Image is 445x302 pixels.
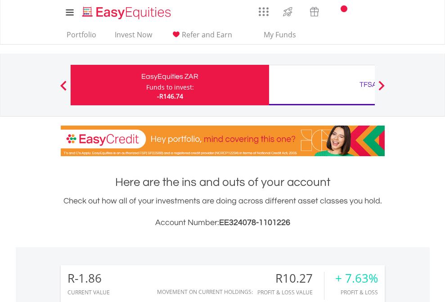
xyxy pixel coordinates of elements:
img: EasyCredit Promotion Banner [61,126,385,156]
span: EE324078-1101226 [219,218,290,227]
div: R10.27 [257,272,324,285]
img: grid-menu-icon.svg [259,7,269,17]
a: AppsGrid [253,2,274,17]
img: EasyEquities_Logo.png [81,5,175,20]
button: Next [373,85,391,94]
div: R-1.86 [67,272,110,285]
div: Movement on Current Holdings: [157,289,253,295]
a: Home page [79,2,175,20]
a: Invest Now [111,30,156,44]
h1: Here are the ins and outs of your account [61,174,385,190]
div: CURRENT VALUE [67,289,110,295]
a: Portfolio [63,30,100,44]
div: EasyEquities ZAR [76,70,264,83]
div: + 7.63% [335,272,378,285]
h3: Account Number: [61,216,385,229]
div: Profit & Loss [335,289,378,295]
div: Profit & Loss Value [257,289,324,295]
a: Notifications [328,2,351,20]
a: FAQ's and Support [351,2,373,20]
span: -R146.74 [157,92,183,100]
div: Funds to invest: [146,83,194,92]
span: Refer and Earn [182,30,232,40]
a: Vouchers [301,2,328,19]
button: Previous [54,85,72,94]
div: Check out how all of your investments are doing across different asset classes you hold. [61,195,385,229]
img: thrive-v2.svg [280,5,295,19]
a: My Profile [373,2,396,22]
span: My Funds [251,29,310,41]
a: Refer and Earn [167,30,236,44]
img: vouchers-v2.svg [307,5,322,19]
